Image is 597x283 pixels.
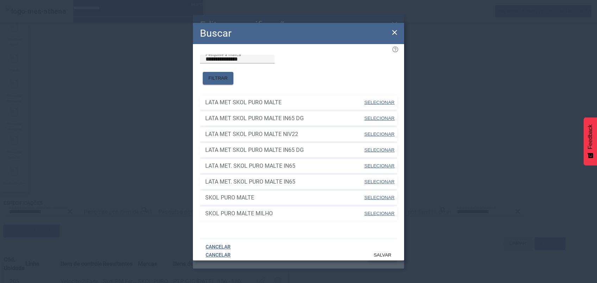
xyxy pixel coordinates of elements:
button: SELECIONAR [364,96,395,109]
button: SELECIONAR [364,144,395,156]
span: LATA MET SKOL PURO MALTE [205,98,364,107]
span: SELECIONAR [364,195,395,200]
span: SELECIONAR [364,147,395,153]
span: Feedback [587,124,593,149]
span: SKOL PURO MALTE MILHO [205,209,364,218]
button: SELECIONAR [364,128,395,141]
button: SELECIONAR [364,176,395,188]
button: SELECIONAR [364,160,395,172]
button: SELECIONAR [364,191,395,204]
span: SELECIONAR [364,116,395,121]
span: SALVAR [373,252,391,259]
button: SELECIONAR [364,207,395,220]
span: LATA MET SKOL PURO MALTE NIV22 [205,130,364,139]
button: SALVAR [368,249,397,262]
button: Feedback - Mostrar pesquisa [584,117,597,165]
span: SKOL PURO MALTE [205,193,364,202]
span: LATA MET SKOL PURO MALTE IN65 DG [205,114,364,123]
span: SELECIONAR [364,100,395,105]
span: LATA MET. SKOL PURO MALTE IN65 [205,162,364,170]
button: SELECIONAR [364,112,395,125]
span: SELECIONAR [364,211,395,216]
button: FILTRAR [203,72,233,85]
button: CANCELAR [200,249,236,262]
span: LATA MET SKOL PURO MALTE IN65 DG [205,146,364,154]
span: FILTRAR [208,75,228,82]
span: SELECIONAR [364,163,395,168]
span: LATA MET. SKOL PURO MALTE IN65 [205,178,364,186]
span: SELECIONAR [364,131,395,137]
span: SELECIONAR [364,179,395,184]
span: CANCELAR [206,252,231,259]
